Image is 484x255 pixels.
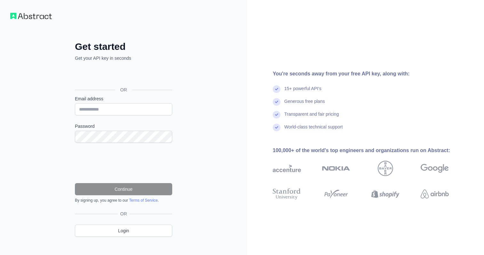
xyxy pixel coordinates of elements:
div: 15+ powerful API's [284,85,321,98]
span: OR [118,211,130,217]
label: Password [75,123,172,129]
h2: Get started [75,41,172,52]
img: airbnb [421,187,449,201]
img: bayer [378,161,393,176]
img: check mark [273,85,280,93]
iframe: reCAPTCHA [75,151,172,175]
p: Get your API key in seconds [75,55,172,61]
div: You're seconds away from your free API key, along with: [273,70,469,78]
div: World-class technical support [284,124,343,136]
a: Login [75,225,172,237]
img: nokia [322,161,350,176]
img: check mark [273,98,280,106]
img: check mark [273,124,280,131]
img: stanford university [273,187,301,201]
iframe: Sign in with Google Button [72,68,174,82]
label: Email address [75,96,172,102]
div: Generous free plans [284,98,325,111]
img: payoneer [322,187,350,201]
div: Transparent and fair pricing [284,111,339,124]
div: By signing up, you agree to our . [75,198,172,203]
img: accenture [273,161,301,176]
span: OR [115,87,132,93]
img: google [421,161,449,176]
img: Workflow [10,13,52,19]
img: check mark [273,111,280,119]
img: shopify [371,187,399,201]
a: Terms of Service [129,198,157,203]
button: Continue [75,183,172,195]
div: 100,000+ of the world's top engineers and organizations run on Abstract: [273,147,469,154]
